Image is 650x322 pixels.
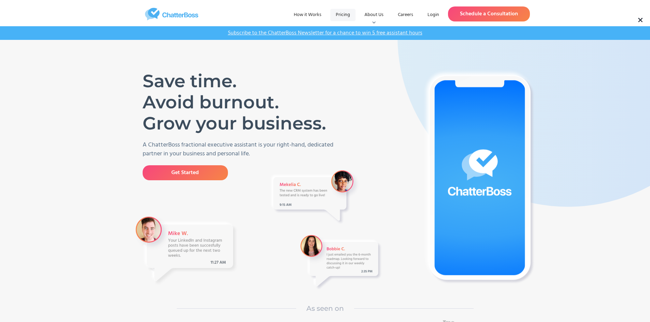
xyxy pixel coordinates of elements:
[143,71,332,134] h1: Save time. Avoid burnout. Grow your business.
[306,303,344,313] h1: As seen on
[268,168,362,226] img: A Message from VA Mekelia
[448,6,530,21] a: Schedule a Consultation
[225,30,426,36] a: Subscribe to the ChatterBoss Newsletter for a chance to win 5 free assistant hours
[120,8,223,20] a: home
[392,9,419,21] a: Careers
[364,12,384,18] div: About Us
[143,141,342,158] p: A ChatterBoss fractional executive assistant is your right-hand, dedicated partner in your busine...
[143,165,228,180] a: Get Started
[330,9,356,21] a: Pricing
[134,215,238,286] img: A message from VA Mike
[359,9,389,21] div: About Us
[298,232,383,291] img: A Message from a VA Bobbie
[422,9,445,21] a: Login
[288,9,327,21] a: How it Works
